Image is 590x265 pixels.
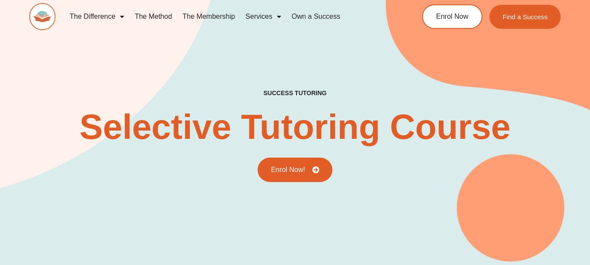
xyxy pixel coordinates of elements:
a: Own a Success [286,7,346,27]
a: Enrol Now [422,4,482,29]
a: The Method [129,7,177,27]
span: Enrol Now [436,13,468,20]
a: Services [240,7,286,27]
a: Find a Success [489,5,561,29]
h2: Selective Tutoring Course [80,110,510,145]
span: Find a Success [503,14,548,20]
a: Enrol Now! [258,158,332,182]
span: Enrol Now! [271,166,305,173]
nav: Menu [64,7,391,27]
a: The Difference [64,7,129,27]
h4: success tutoring [263,89,326,97]
a: The Membership [177,7,240,27]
